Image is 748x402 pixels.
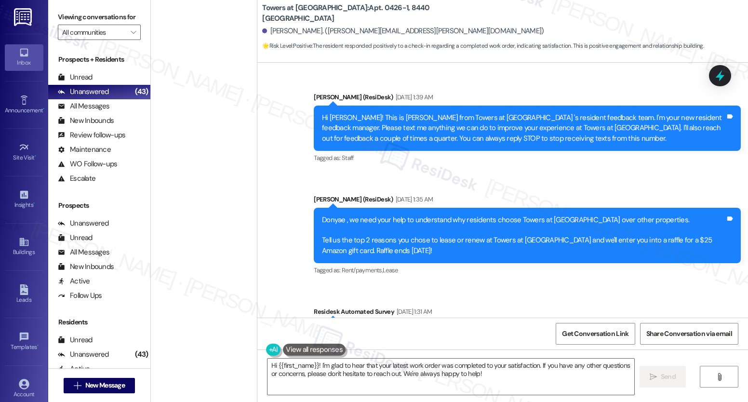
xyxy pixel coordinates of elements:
span: • [43,106,44,112]
input: All communities [62,25,125,40]
div: New Inbounds [58,262,114,272]
i:  [74,382,81,389]
div: Escalate [58,174,95,184]
div: Active [58,364,90,374]
span: Share Conversation via email [646,329,732,339]
span: • [33,200,35,207]
div: [DATE] 1:39 AM [393,92,433,102]
div: New Inbounds [58,116,114,126]
span: Staff [342,154,354,162]
span: : The resident responded positively to a check-in regarding a completed work order, indicating sa... [262,41,704,51]
button: Get Conversation Link [556,323,635,345]
button: Share Conversation via email [640,323,738,345]
a: Buildings [5,234,43,260]
div: WO Follow-ups [58,159,117,169]
label: Viewing conversations for [58,10,141,25]
i:  [650,373,657,381]
div: Tagged as: [314,263,741,277]
a: Leads [5,281,43,308]
div: Unanswered [58,349,109,360]
span: • [35,153,36,160]
div: Residesk Automated Survey [314,307,741,320]
i:  [131,28,136,36]
div: Follow Ups [58,291,102,301]
div: Tagged as: [314,151,741,165]
div: All Messages [58,247,109,257]
b: Towers at [GEOGRAPHIC_DATA]: Apt. 0426-1, 8440 [GEOGRAPHIC_DATA] [262,3,455,24]
div: (43) [133,347,150,362]
div: Review follow-ups [58,130,125,140]
button: New Message [64,378,135,393]
div: [PERSON_NAME] (ResiDesk) [314,194,741,208]
div: Active [58,276,90,286]
a: Inbox [5,44,43,70]
div: Unanswered [58,87,109,97]
div: Donyae , we need your help to understand why residents choose Towers at [GEOGRAPHIC_DATA] over ot... [322,215,725,256]
div: Residents [48,317,150,327]
span: New Message [85,380,125,390]
div: Unanswered [58,218,109,228]
a: Insights • [5,187,43,213]
div: Unread [58,233,93,243]
span: Lease [383,266,398,274]
div: Hi [PERSON_NAME]! This is [PERSON_NAME] from Towers at [GEOGRAPHIC_DATA] 's resident feedback tea... [322,113,725,144]
div: [DATE] 1:31 AM [394,307,432,317]
a: Site Visit • [5,139,43,165]
div: Maintenance [58,145,111,155]
div: [DATE] 1:35 AM [393,194,433,204]
strong: 🌟 Risk Level: Positive [262,42,312,50]
i:  [716,373,723,381]
div: Unread [58,335,93,345]
span: Rent/payments , [342,266,383,274]
div: Prospects [48,201,150,211]
div: All Messages [58,101,109,111]
div: (43) [133,84,150,99]
div: Prospects + Residents [48,54,150,65]
span: Send [661,372,676,382]
div: [PERSON_NAME]. ([PERSON_NAME][EMAIL_ADDRESS][PERSON_NAME][DOMAIN_NAME]) [262,26,544,36]
span: Get Conversation Link [562,329,628,339]
img: ResiDesk Logo [14,8,34,26]
textarea: Hi {{first_name}}! I'm glad to hear that your latest work order was completed to your satisfactio... [267,359,634,395]
div: Unread [58,72,93,82]
div: [PERSON_NAME] (ResiDesk) [314,92,741,106]
button: Send [640,366,686,388]
span: • [37,342,39,349]
a: Templates • [5,329,43,355]
a: Account [5,376,43,402]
